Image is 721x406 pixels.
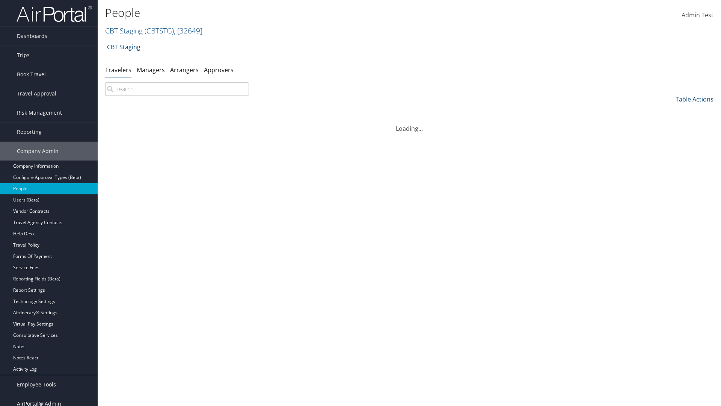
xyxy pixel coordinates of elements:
input: Search [105,82,249,96]
span: Company Admin [17,142,59,161]
span: Book Travel [17,65,46,84]
span: ( CBTSTG ) [145,26,174,36]
span: Employee Tools [17,375,56,394]
span: Travel Approval [17,84,56,103]
a: Approvers [204,66,234,74]
span: Admin Test [682,11,713,19]
a: CBT Staging [105,26,202,36]
a: Travelers [105,66,131,74]
div: Loading... [105,115,713,133]
a: Arrangers [170,66,199,74]
span: Risk Management [17,103,62,122]
a: Admin Test [682,4,713,27]
span: Dashboards [17,27,47,45]
span: Reporting [17,123,42,141]
a: Table Actions [676,95,713,103]
a: CBT Staging [107,39,140,55]
a: Managers [137,66,165,74]
img: airportal-logo.png [17,5,92,23]
span: , [ 32649 ] [174,26,202,36]
span: Trips [17,46,30,65]
h1: People [105,5,511,21]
